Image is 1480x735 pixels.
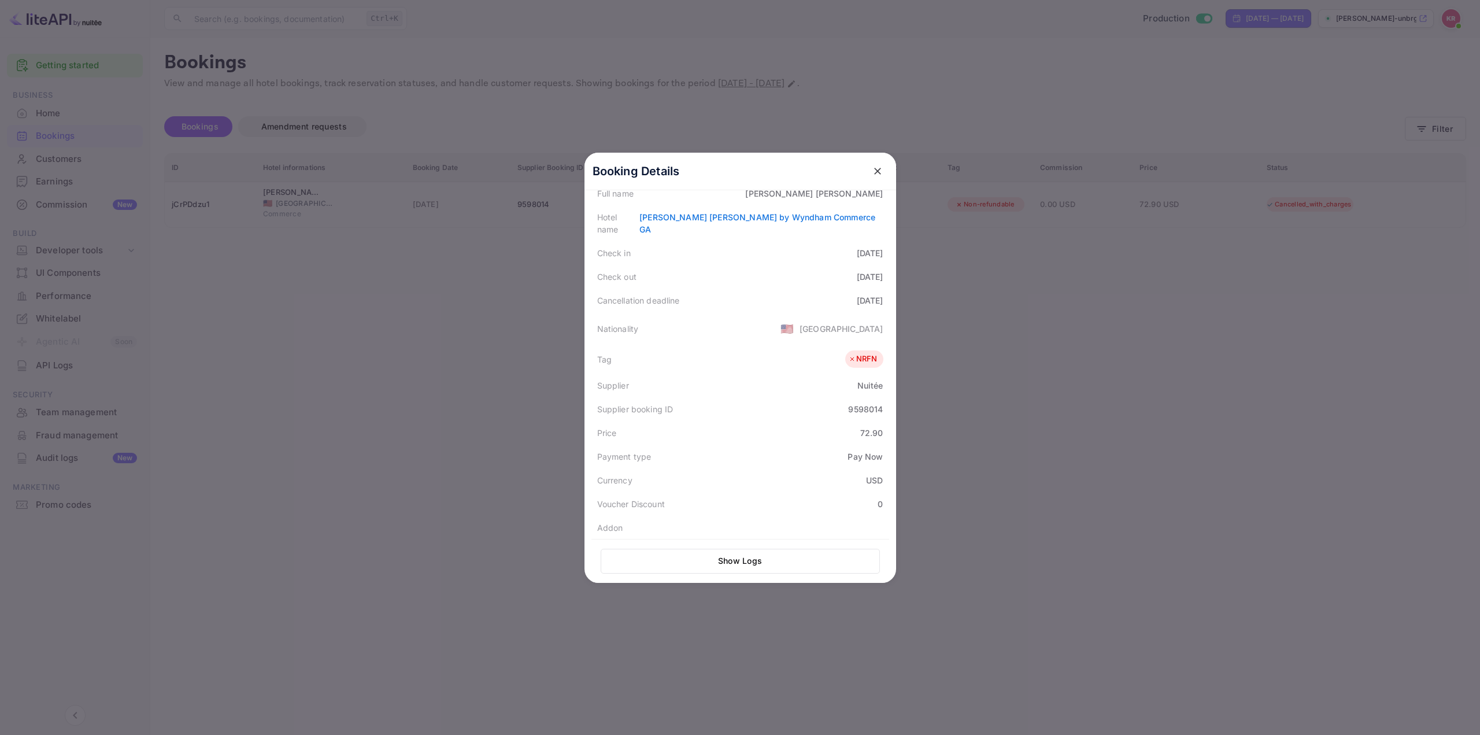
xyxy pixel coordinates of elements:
[857,379,883,391] div: Nuitée
[597,474,632,486] div: Currency
[597,323,639,335] div: Nationality
[639,212,875,234] a: [PERSON_NAME] [PERSON_NAME] by Wyndham Commerce GA
[597,294,680,306] div: Cancellation deadline
[800,323,883,335] div: [GEOGRAPHIC_DATA]
[848,353,878,365] div: NRFN
[860,427,883,439] div: 72.90
[597,187,634,200] div: Full name
[848,403,883,415] div: 9598014
[597,211,640,235] div: Hotel name
[878,498,883,510] div: 0
[857,294,883,306] div: [DATE]
[597,271,637,283] div: Check out
[597,379,629,391] div: Supplier
[593,162,680,180] p: Booking Details
[597,522,623,534] div: Addon
[745,187,883,200] div: [PERSON_NAME] [PERSON_NAME]
[601,549,880,574] button: Show Logs
[597,353,612,365] div: Tag
[857,247,883,259] div: [DATE]
[597,403,674,415] div: Supplier booking ID
[867,161,888,182] button: close
[597,450,652,463] div: Payment type
[866,474,883,486] div: USD
[857,271,883,283] div: [DATE]
[597,498,665,510] div: Voucher Discount
[597,247,631,259] div: Check in
[848,450,883,463] div: Pay Now
[597,427,617,439] div: Price
[780,318,794,339] span: United States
